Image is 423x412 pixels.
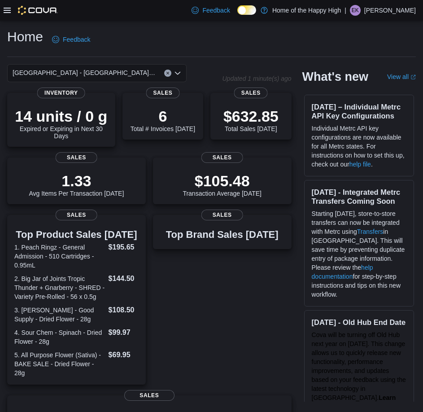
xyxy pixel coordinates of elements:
[312,124,406,169] p: Individual Metrc API key configurations are now available for all Metrc states. For instructions ...
[345,5,346,16] p: |
[272,5,341,16] p: Home of the Happy High
[14,306,105,324] dt: 3. [PERSON_NAME] - Good Supply - Dried Flower - 28g
[352,5,359,16] span: EK
[109,327,139,338] dd: $99.97
[188,1,233,19] a: Feedback
[234,88,268,98] span: Sales
[349,161,371,168] a: help file
[312,264,373,280] a: help documentation
[14,351,105,377] dt: 5. All Purpose Flower (Sativa) - BAKE SALE - Dried Flower - 28g
[14,274,105,301] dt: 2. Big Jar of Joints Tropic Thunder + Gnarberry - SHRED - Variety Pre-Rolled - 56 x 0.5g
[14,107,108,125] p: 14 units / 0 g
[56,152,97,163] span: Sales
[14,229,139,240] h3: Top Product Sales [DATE]
[146,88,179,98] span: Sales
[223,107,279,125] p: $632.85
[109,273,139,284] dd: $144.50
[109,350,139,360] dd: $69.95
[63,35,90,44] span: Feedback
[109,242,139,253] dd: $195.65
[13,67,155,78] span: [GEOGRAPHIC_DATA] - [GEOGRAPHIC_DATA] - Fire & Flower
[124,390,174,401] span: Sales
[29,172,124,197] div: Avg Items Per Transaction [DATE]
[109,305,139,316] dd: $108.50
[7,28,43,46] h1: Home
[14,243,105,270] dt: 1. Peach Ringz - General Admission - 510 Cartridges - 0.95mL
[201,210,243,220] span: Sales
[131,107,195,125] p: 6
[183,172,262,197] div: Transaction Average [DATE]
[201,152,243,163] span: Sales
[312,102,406,120] h3: [DATE] – Individual Metrc API Key Configurations
[183,172,262,190] p: $105.48
[174,70,181,77] button: Open list of options
[131,107,195,132] div: Total # Invoices [DATE]
[410,75,416,80] svg: External link
[166,229,279,240] h3: Top Brand Sales [DATE]
[387,73,416,80] a: View allExternal link
[29,172,124,190] p: 1.33
[357,228,384,235] a: Transfers
[312,318,406,327] h3: [DATE] - Old Hub End Date
[312,188,406,206] h3: [DATE] - Integrated Metrc Transfers Coming Soon
[223,107,279,132] div: Total Sales [DATE]
[14,328,105,346] dt: 4. Sour Chem - Spinach - Dried Flower - 28g
[48,31,94,48] a: Feedback
[237,5,256,15] input: Dark Mode
[56,210,97,220] span: Sales
[37,88,85,98] span: Inventory
[302,70,368,84] h2: What's new
[18,6,58,15] img: Cova
[350,5,361,16] div: Evan Kaybidge
[364,5,416,16] p: [PERSON_NAME]
[312,331,406,401] span: Cova will be turning off Old Hub next year on [DATE]. This change allows us to quickly release ne...
[164,70,171,77] button: Clear input
[202,6,230,15] span: Feedback
[312,209,406,299] p: Starting [DATE], store-to-store transfers can now be integrated with Metrc using in [GEOGRAPHIC_D...
[14,107,108,140] div: Expired or Expiring in Next 30 Days
[222,75,291,82] p: Updated 1 minute(s) ago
